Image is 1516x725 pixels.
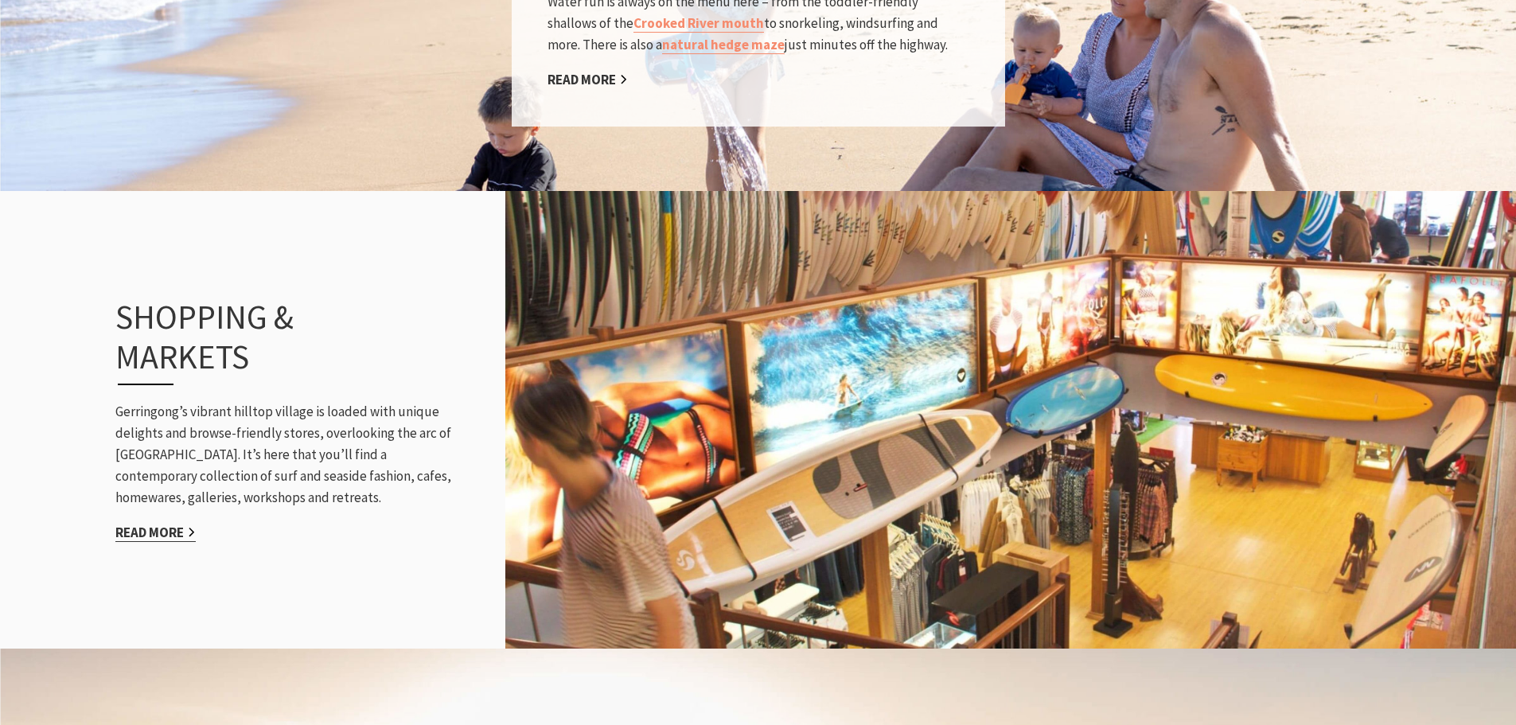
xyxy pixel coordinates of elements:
a: Read More [115,524,196,542]
img: Natural Necessity Shop Upstairs [505,189,1516,651]
a: Crooked River mouth [633,14,764,33]
a: Read More [548,71,628,89]
p: Gerringong’s vibrant hilltop village is loaded with unique delights and browse-friendly stores, o... [115,401,466,509]
h3: Shopping & Markets [115,297,431,385]
a: natural hedge maze [662,36,785,54]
